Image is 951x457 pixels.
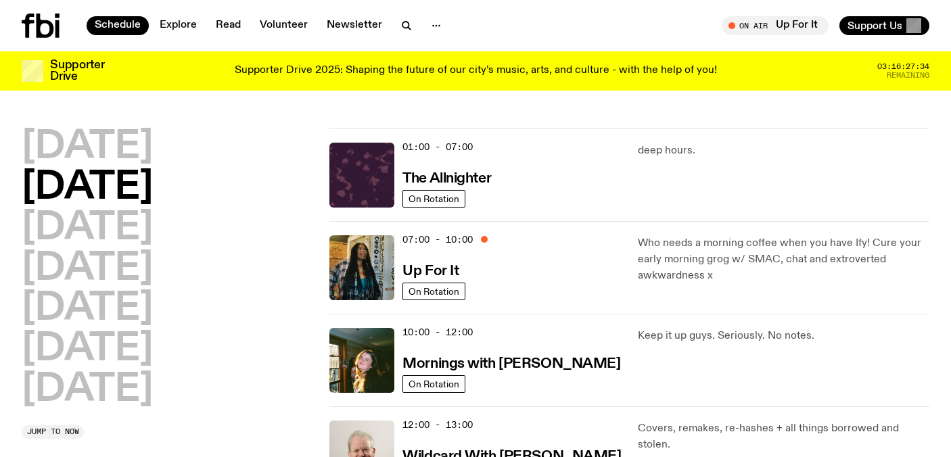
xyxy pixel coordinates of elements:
span: Support Us [848,20,902,32]
span: 10:00 - 12:00 [402,326,473,339]
a: On Rotation [402,190,465,208]
a: Newsletter [319,16,390,35]
button: [DATE] [22,250,153,288]
a: Explore [152,16,205,35]
button: Support Us [839,16,929,35]
p: Supporter Drive 2025: Shaping the future of our city’s music, arts, and culture - with the help o... [235,65,717,77]
a: Schedule [87,16,149,35]
img: Freya smiles coyly as she poses for the image. [329,328,394,393]
button: On AirUp For It [722,16,829,35]
a: Read [208,16,249,35]
button: [DATE] [22,128,153,166]
span: On Rotation [409,379,459,389]
p: Who needs a morning coffee when you have Ify! Cure your early morning grog w/ SMAC, chat and extr... [638,235,929,284]
a: The Allnighter [402,169,491,186]
span: 12:00 - 13:00 [402,418,473,431]
button: [DATE] [22,169,153,207]
span: Jump to now [27,428,79,435]
h3: Up For It [402,264,459,279]
button: [DATE] [22,290,153,328]
button: [DATE] [22,210,153,247]
a: Up For It [402,262,459,279]
p: Covers, remakes, re-hashes + all things borrowed and stolen. [638,420,929,453]
h3: Mornings with [PERSON_NAME] [402,357,620,371]
button: [DATE] [22,371,153,409]
h3: Supporter Drive [50,59,104,82]
img: Ify - a Brown Skin girl with black braided twists, looking up to the side with her tongue stickin... [329,235,394,300]
span: 03:16:27:34 [877,63,929,70]
button: Jump to now [22,425,85,439]
a: On Rotation [402,375,465,393]
span: On Rotation [409,286,459,296]
span: On Rotation [409,193,459,203]
p: deep hours. [638,143,929,159]
span: 01:00 - 07:00 [402,141,473,153]
button: [DATE] [22,331,153,368]
span: 07:00 - 10:00 [402,233,473,246]
a: On Rotation [402,283,465,300]
p: Keep it up guys. Seriously. No notes. [638,328,929,344]
h3: The Allnighter [402,172,491,186]
a: Volunteer [252,16,316,35]
a: Mornings with [PERSON_NAME] [402,354,620,371]
span: Remaining [887,72,929,79]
